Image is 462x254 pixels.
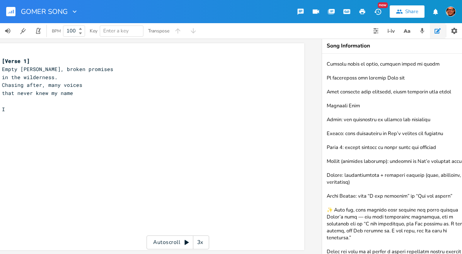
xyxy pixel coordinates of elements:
div: Autoscroll [147,235,209,249]
div: Share [405,8,418,15]
div: BPM [52,29,61,33]
button: New [370,5,385,19]
div: 3x [193,235,207,249]
span: I [2,106,5,113]
div: New [378,2,388,8]
div: Key [90,29,97,33]
span: that never knew my name [2,90,73,97]
span: in the wilderness. [2,74,58,81]
span: Enter a key [103,27,129,34]
button: Share [390,5,424,18]
span: Empty [PERSON_NAME], broken promises [2,66,113,73]
div: Transpose [148,29,169,33]
span: Chasing after, many voices [2,81,82,88]
span: GOMER SONG [21,8,68,15]
span: [Verse 1] [2,58,30,64]
img: Isai Serrano [446,7,456,17]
